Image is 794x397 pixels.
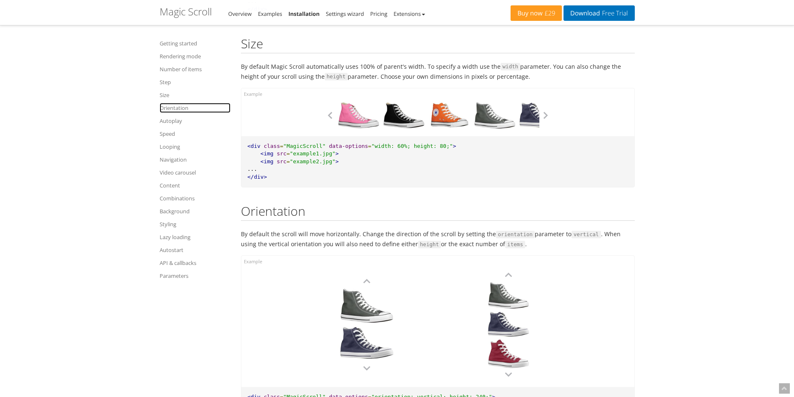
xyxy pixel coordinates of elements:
[160,116,230,126] a: Autoplay
[286,158,290,165] span: =
[600,10,628,17] span: Free Trial
[277,150,286,157] span: src
[241,229,635,249] p: By default the scroll will move horizontally. Change the direction of the scroll by setting the p...
[248,174,267,180] span: </div>
[160,180,230,190] a: Content
[501,63,521,70] code: width
[160,193,230,203] a: Combinations
[258,10,282,17] a: Examples
[283,143,326,149] span: "MagicScroll"
[160,219,230,229] a: Styling
[160,142,230,152] a: Looping
[511,5,562,21] a: Buy now£29
[286,150,290,157] span: =
[160,271,230,281] a: Parameters
[290,158,336,165] span: "example2.jpg"
[370,10,387,17] a: Pricing
[160,258,230,268] a: API & callbacks
[505,241,525,248] code: items
[371,143,453,149] span: "width: 60%; height: 80;"
[453,143,456,149] span: >
[336,150,339,157] span: >
[160,51,230,61] a: Rendering mode
[241,204,635,221] h2: Orientation
[160,129,230,139] a: Speed
[496,231,535,238] code: orientation
[241,37,635,53] h2: Size
[160,155,230,165] a: Navigation
[160,232,230,242] a: Lazy loading
[160,38,230,48] a: Getting started
[160,64,230,74] a: Number of items
[241,62,635,82] p: By default Magic Scroll automatically uses 100% of parent's width. To specify a width use the par...
[393,10,425,17] a: Extensions
[336,158,339,165] span: >
[564,5,634,21] a: DownloadFree Trial
[277,158,286,165] span: src
[248,143,260,149] span: <div
[228,10,252,17] a: Overview
[280,143,283,149] span: =
[260,158,273,165] span: <img
[326,10,364,17] a: Settings wizard
[325,73,348,80] code: height
[160,167,230,177] a: Video carousel
[571,231,601,238] code: vertical
[290,150,336,157] span: "example1.jpg"
[329,143,368,149] span: data-options
[418,241,441,248] code: height
[368,143,371,149] span: =
[288,10,320,17] a: Installation
[160,77,230,87] a: Step
[264,143,280,149] span: class
[160,90,230,100] a: Size
[260,150,273,157] span: <img
[160,6,212,17] h1: Magic Scroll
[160,245,230,255] a: Autostart
[160,206,230,216] a: Background
[543,10,556,17] span: £29
[248,166,257,172] span: ...
[160,103,230,113] a: Orientation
